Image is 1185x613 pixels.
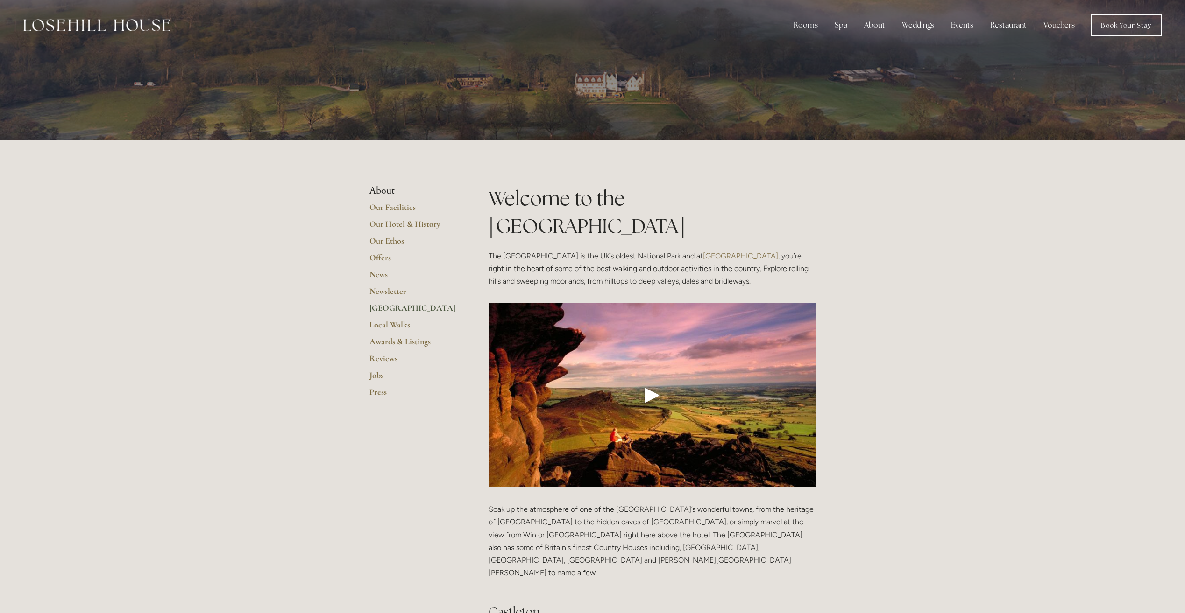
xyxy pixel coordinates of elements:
li: About [369,185,459,197]
a: [GEOGRAPHIC_DATA] [703,251,778,260]
a: Press [369,387,459,404]
div: Weddings [894,16,942,35]
div: Spa [827,16,855,35]
h1: Welcome to the [GEOGRAPHIC_DATA] [489,185,816,240]
a: Offers [369,252,459,269]
div: About [857,16,893,35]
a: Vouchers [1036,16,1082,35]
img: Losehill House [23,19,170,31]
a: Newsletter [369,286,459,303]
p: Soak up the atmosphere of one of the [GEOGRAPHIC_DATA]’s wonderful towns, from the heritage of [G... [489,503,816,592]
div: Events [944,16,981,35]
a: [GEOGRAPHIC_DATA] [369,303,459,320]
a: Reviews [369,353,459,370]
a: Our Facilities [369,202,459,219]
a: Book Your Stay [1091,14,1162,36]
div: Rooms [786,16,825,35]
div: Play [641,384,663,406]
a: Jobs [369,370,459,387]
a: Awards & Listings [369,336,459,353]
a: Our Hotel & History [369,219,459,236]
a: News [369,269,459,286]
a: Our Ethos [369,236,459,252]
p: The [GEOGRAPHIC_DATA] is the UK’s oldest National Park and at , you’re right in the heart of some... [489,250,816,288]
div: Restaurant [983,16,1034,35]
a: Local Walks [369,320,459,336]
